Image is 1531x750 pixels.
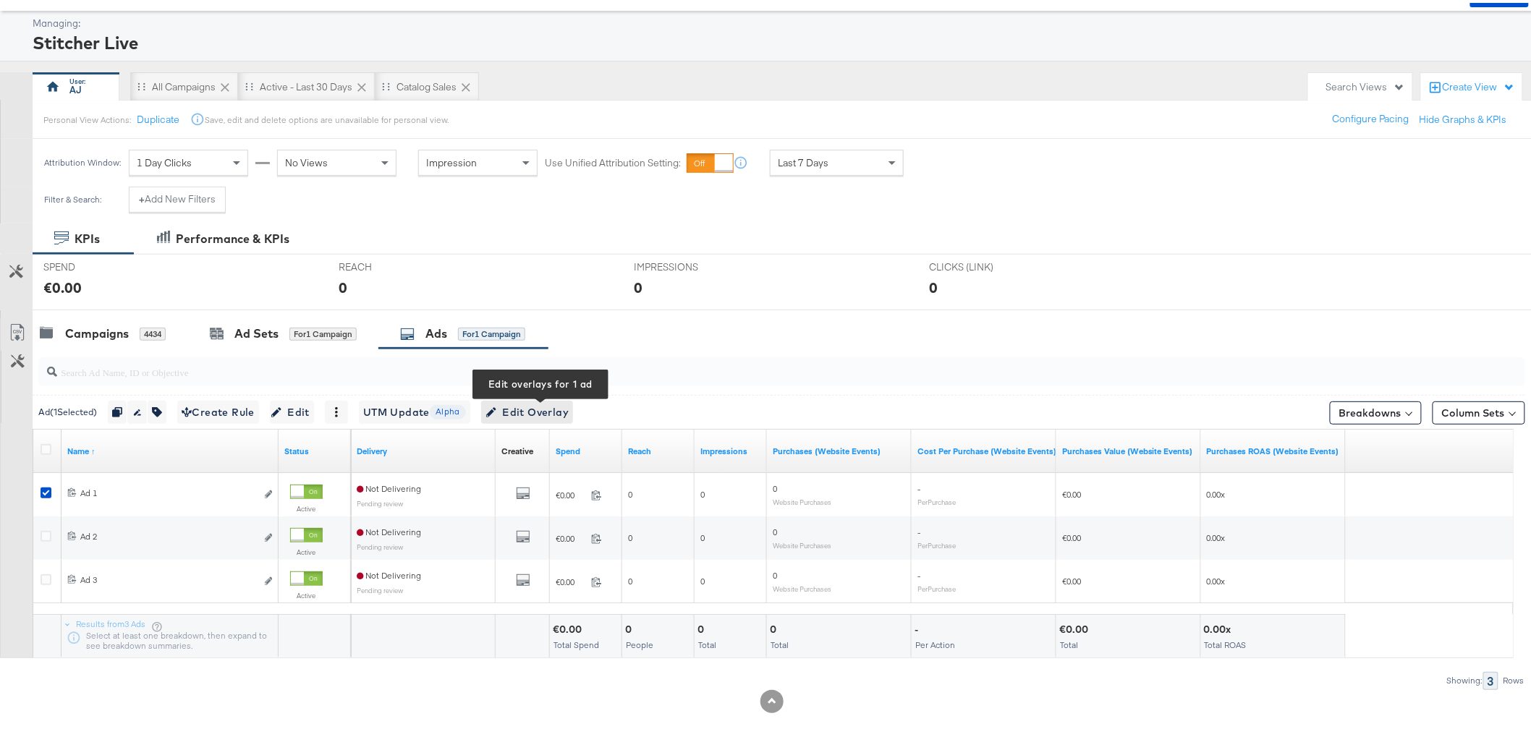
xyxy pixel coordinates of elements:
div: Performance & KPIs [176,228,289,244]
button: +Add New Filters [129,184,226,210]
label: Use Unified Attribution Setting: [545,153,681,167]
span: 0 [773,567,777,578]
div: Ad ( 1 Selected) [38,403,97,416]
div: 0.00x [1204,620,1236,634]
div: Drag to reorder tab [245,80,253,88]
button: Create Rule [177,398,259,421]
span: Total ROAS [1205,636,1247,647]
sub: Pending review [357,540,403,548]
sub: Pending review [357,496,403,505]
button: Column Sets [1433,399,1525,422]
span: 0 [700,529,705,540]
label: Active [290,545,323,554]
span: 0.00x [1207,573,1226,584]
span: €0.00 [556,530,585,541]
input: Search Ad Name, ID or Objective [57,349,1388,378]
span: 0 [628,573,632,584]
div: 4434 [140,325,166,338]
div: Create View [1443,77,1515,92]
sub: Per Purchase [917,538,956,547]
sub: Website Purchases [773,581,831,590]
div: Ad 1 [80,485,256,496]
div: Search Views [1326,77,1405,91]
span: €0.00 [556,487,585,498]
span: €0.00 [1062,573,1081,584]
button: Configure Pacing [1323,103,1420,129]
label: Active [290,588,323,597]
div: Catalog Sales [396,77,457,91]
div: Ad Sets [234,323,279,339]
div: Drag to reorder tab [137,80,145,88]
span: Total [698,636,716,647]
div: €0.00 [1059,620,1093,634]
sub: Website Purchases [773,538,831,547]
span: 0 [773,524,777,534]
div: All Campaigns [152,77,216,91]
span: 0 [628,529,632,540]
div: 0 [929,274,938,295]
span: Alpha [430,402,466,416]
div: Stitcher Live [33,27,1525,52]
button: Edit OverlayEdit overlays for 1 ad [481,398,573,421]
span: Create Rule [182,401,255,419]
span: 1 Day Clicks [137,153,192,166]
div: Managing: [33,14,1525,27]
span: No Views [285,153,328,166]
div: Active - Last 30 Days [260,77,352,91]
span: - [917,480,920,491]
div: Creative [501,443,533,454]
div: Ads [425,323,447,339]
div: KPIs [75,228,100,244]
div: Campaigns [65,323,129,339]
a: Shows the current state of your Ad. [284,443,345,454]
span: SPEND [43,257,152,271]
span: €0.00 [1062,529,1081,540]
div: 0 [697,620,708,634]
span: Per Action [915,636,955,647]
span: Not Delivering [357,567,421,578]
a: Shows the creative associated with your ad. [501,443,533,454]
div: 0 [634,274,642,295]
span: Total [1060,636,1078,647]
div: 3 [1483,669,1498,687]
div: AJ [69,80,82,94]
div: €0.00 [553,620,586,634]
span: 0 [700,486,705,497]
a: Reflects the ability of your Ad to achieve delivery. [357,443,490,454]
span: Total Spend [554,636,599,647]
div: €0.00 [43,274,82,295]
button: Duplicate [137,110,179,124]
div: 0 [625,620,636,634]
div: Filter & Search: [43,192,102,202]
sub: Per Purchase [917,581,956,590]
span: 0 [628,486,632,497]
div: Rows [1503,673,1525,683]
button: Edit [270,398,314,421]
div: Ad 3 [80,571,256,583]
div: Personal View Actions: [43,111,131,123]
div: Drag to reorder tab [382,80,390,88]
span: 0.00x [1207,529,1226,540]
span: UTM Update [363,401,466,419]
span: 0.00x [1207,486,1226,497]
div: - [915,620,923,634]
span: Edit [274,401,310,419]
a: The total value of the purchase actions tracked by your Custom Audience pixel on your website aft... [1062,443,1195,454]
div: Attribution Window: [43,155,122,165]
span: - [917,524,920,534]
div: Ad 2 [80,528,256,540]
span: - [917,567,920,578]
a: Ad Name. [67,443,273,454]
a: The average cost for each purchase tracked by your Custom Audience pixel on your website after pe... [917,443,1056,454]
span: CLICKS (LINK) [929,257,1038,271]
button: UTM UpdateAlpha [359,398,470,421]
span: Edit Overlay [485,401,569,419]
span: Not Delivering [357,524,421,534]
span: People [626,636,653,647]
span: IMPRESSIONS [634,257,742,271]
sub: Website Purchases [773,495,831,503]
label: Active [290,501,323,511]
a: The number of people your ad was served to. [628,443,689,454]
span: Last 7 Days [778,153,828,166]
span: REACH [339,257,447,271]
